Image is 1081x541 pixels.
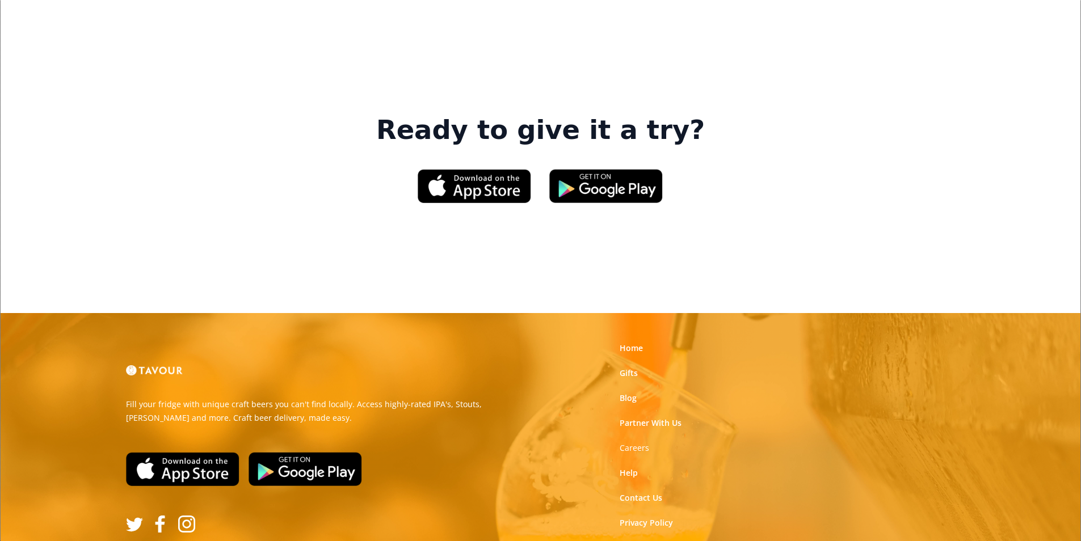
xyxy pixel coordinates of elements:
[620,467,638,479] a: Help
[376,115,705,146] strong: Ready to give it a try?
[620,517,673,529] a: Privacy Policy
[620,343,643,354] a: Home
[620,492,662,504] a: Contact Us
[620,442,649,453] strong: Careers
[620,417,682,429] a: Partner With Us
[620,367,638,379] a: Gifts
[620,392,637,404] a: Blog
[620,442,649,454] a: Careers
[126,398,532,425] p: Fill your fridge with unique craft beers you can't find locally. Access highly-rated IPA's, Stout...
